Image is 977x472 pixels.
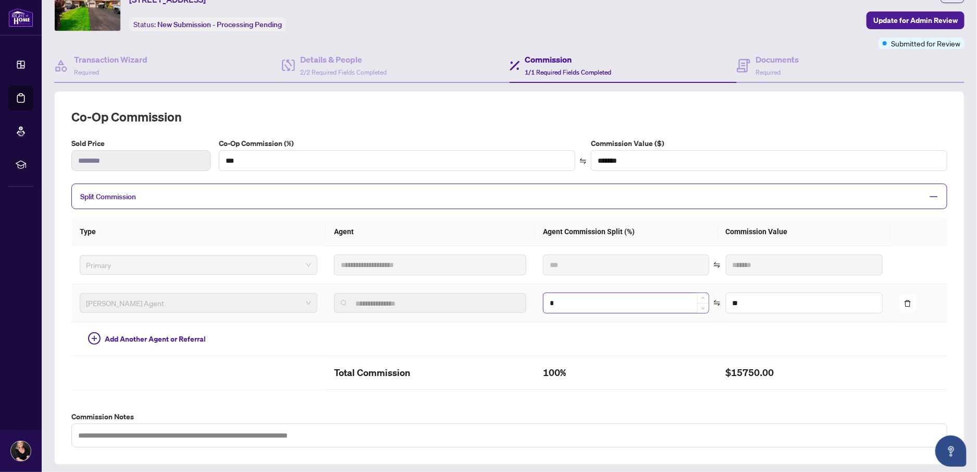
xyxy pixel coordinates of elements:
div: Status: [129,17,286,31]
span: Submitted for Review [891,38,960,49]
label: Commission Value ($) [591,138,947,149]
span: plus-circle [88,332,101,345]
span: Decrease Value [697,303,709,313]
span: Primary [86,257,311,273]
h4: Documents [756,53,799,66]
span: swap [713,299,721,307]
button: Update for Admin Review [867,11,964,29]
span: Required [74,68,99,76]
label: Co-Op Commission (%) [219,138,575,149]
h4: Transaction Wizard [74,53,147,66]
th: Agent [326,217,535,246]
img: logo [8,8,33,27]
span: delete [904,300,911,307]
span: down [701,307,705,310]
h2: Total Commission [334,365,526,381]
th: Commission Value [718,217,892,246]
span: RAHR Agent [86,295,311,311]
span: New Submission - Processing Pending [157,20,282,29]
button: Add Another Agent or Referral [80,331,214,347]
span: up [701,296,705,300]
span: Required [756,68,781,76]
h2: Co-op Commission [71,108,947,125]
label: Sold Price [71,138,211,149]
h4: Commission [525,53,612,66]
h2: $15750.00 [726,365,883,381]
span: 1/1 Required Fields Completed [525,68,612,76]
label: Commission Notes [71,411,947,422]
span: Increase Value [697,293,709,303]
button: Open asap [935,435,967,467]
div: Split Commission [71,184,947,209]
h2: 100% [543,365,709,381]
th: Type [71,217,326,246]
span: minus [929,192,938,201]
span: swap [713,261,721,269]
span: 2/2 Required Fields Completed [300,68,387,76]
img: search_icon [341,300,347,306]
span: Split Commission [80,192,136,201]
span: Add Another Agent or Referral [105,333,206,345]
img: Profile Icon [11,441,31,461]
span: Update for Admin Review [873,12,958,29]
h4: Details & People [300,53,387,66]
span: swap [579,158,587,165]
th: Agent Commission Split (%) [535,217,717,246]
